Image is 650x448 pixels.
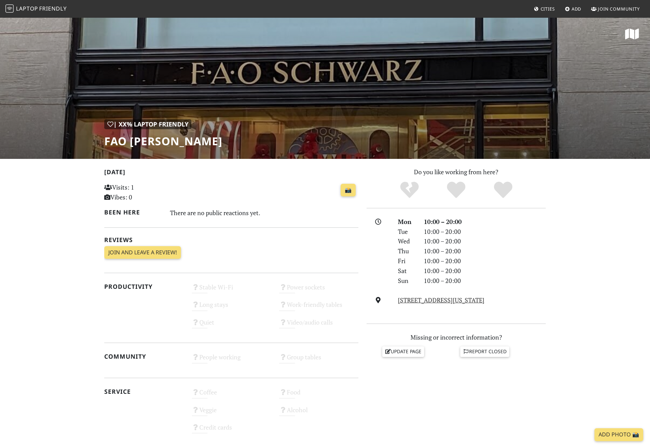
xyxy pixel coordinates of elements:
[480,181,527,199] div: Definitely!
[394,227,420,237] div: Tue
[16,5,38,12] span: Laptop
[420,227,550,237] div: 10:00 – 20:00
[104,246,181,259] a: Join and leave a review!
[433,181,480,199] div: Yes
[394,217,420,227] div: Mon
[104,182,184,202] p: Visits: 1 Vibes: 0
[275,282,362,299] div: Power sockets
[188,404,275,422] div: Veggie
[5,3,67,15] a: LaptopFriendly LaptopFriendly
[420,256,550,266] div: 10:00 – 20:00
[275,317,362,334] div: Video/audio calls
[104,388,184,395] h2: Service
[594,428,643,441] a: Add Photo 📸
[188,352,275,369] div: People working
[104,283,184,290] h2: Productivity
[420,236,550,246] div: 10:00 – 20:00
[5,4,14,13] img: LaptopFriendly
[188,387,275,404] div: Coffee
[541,6,555,12] span: Cities
[420,246,550,256] div: 10:00 – 20:00
[394,266,420,276] div: Sat
[588,3,643,15] a: Join Community
[104,209,162,216] h2: Been here
[386,181,433,199] div: No
[341,184,356,197] a: 📸
[275,352,362,369] div: Group tables
[188,299,275,316] div: Long stays
[104,135,222,148] h1: FAO [PERSON_NAME]
[367,167,546,177] p: Do you like working from here?
[104,168,358,178] h2: [DATE]
[420,276,550,286] div: 10:00 – 20:00
[275,299,362,316] div: Work-friendly tables
[367,332,546,342] p: Missing or incorrect information?
[382,346,424,357] a: Update page
[188,282,275,299] div: Stable Wi-Fi
[531,3,558,15] a: Cities
[275,387,362,404] div: Food
[398,296,484,304] a: [STREET_ADDRESS][US_STATE]
[104,353,184,360] h2: Community
[394,236,420,246] div: Wed
[275,404,362,422] div: Alcohol
[188,422,275,439] div: Credit cards
[104,119,191,129] div: | XX% Laptop Friendly
[562,3,584,15] a: Add
[572,6,582,12] span: Add
[39,5,66,12] span: Friendly
[420,217,550,227] div: 10:00 – 20:00
[394,256,420,266] div: Fri
[170,207,359,218] div: There are no public reactions yet.
[394,246,420,256] div: Thu
[420,266,550,276] div: 10:00 – 20:00
[188,317,275,334] div: Quiet
[460,346,509,357] a: Report closed
[104,236,358,243] h2: Reviews
[598,6,640,12] span: Join Community
[394,276,420,286] div: Sun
